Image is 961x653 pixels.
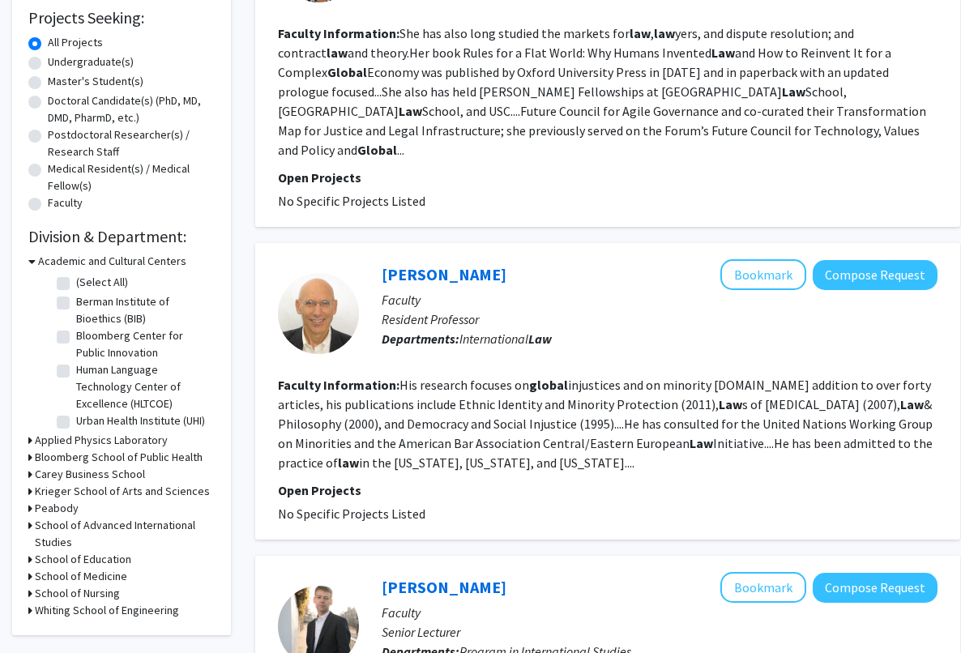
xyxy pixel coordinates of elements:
label: Undergraduate(s) [48,53,134,70]
b: Faculty Information: [278,377,399,393]
h3: Academic and Cultural Centers [38,253,186,270]
p: Resident Professor [382,309,938,329]
p: Open Projects [278,480,938,500]
label: Urban Health Institute (UHI) [76,412,205,429]
b: Law [711,45,735,61]
label: (Select All) [76,274,128,291]
h3: Applied Physics Laboratory [35,432,168,449]
b: law [327,45,348,61]
b: Law [900,396,924,412]
b: Law [399,103,422,119]
h3: School of Education [35,551,131,568]
span: No Specific Projects Listed [278,193,425,209]
button: Add Andrew Ross to Bookmarks [720,572,806,603]
button: Add Thomas Simon to Bookmarks [720,259,806,290]
span: No Specific Projects Listed [278,506,425,522]
label: Postdoctoral Researcher(s) / Research Staff [48,126,215,160]
h3: Whiting School of Engineering [35,602,179,619]
h3: Peabody [35,500,79,517]
label: Master's Student(s) [48,73,143,90]
h3: Bloomberg School of Public Health [35,449,203,466]
h2: Projects Seeking: [28,8,215,28]
b: Law [528,331,552,347]
label: Faculty [48,194,83,211]
h2: Division & Department: [28,227,215,246]
b: global [529,377,568,393]
p: Faculty [382,290,938,309]
label: Bloomberg Center for Public Innovation [76,327,211,361]
label: Medical Resident(s) / Medical Fellow(s) [48,160,215,194]
a: [PERSON_NAME] [382,577,506,597]
label: All Projects [48,34,103,51]
button: Compose Request to Thomas Simon [813,260,938,290]
iframe: Chat [12,580,69,641]
b: Global [327,64,367,80]
b: Departments: [382,331,459,347]
label: Doctoral Candidate(s) (PhD, MD, DMD, PharmD, etc.) [48,92,215,126]
p: Open Projects [278,168,938,187]
h3: School of Advanced International Studies [35,517,215,551]
p: Senior Lecturer [382,622,938,642]
b: Law [782,83,805,100]
h3: School of Medicine [35,568,127,585]
p: Faculty [382,603,938,622]
h3: Carey Business School [35,466,145,483]
b: Global [357,142,397,158]
b: Law [690,435,713,451]
b: law [654,25,675,41]
label: Human Language Technology Center of Excellence (HLTCOE) [76,361,211,412]
b: Faculty Information: [278,25,399,41]
a: [PERSON_NAME] [382,264,506,284]
button: Compose Request to Andrew Ross [813,573,938,603]
h3: Krieger School of Arts and Sciences [35,483,210,500]
b: law [630,25,651,41]
b: law [338,455,359,471]
fg-read-more: She has also long studied the markets for , yers, and dispute resolution; and contract and theory... [278,25,926,158]
h3: School of Nursing [35,585,120,602]
b: Law [719,396,742,412]
fg-read-more: His research focuses on injustices and on minority [DOMAIN_NAME] addition to over forty articles,... [278,377,933,471]
label: Berman Institute of Bioethics (BIB) [76,293,211,327]
span: International [459,331,552,347]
